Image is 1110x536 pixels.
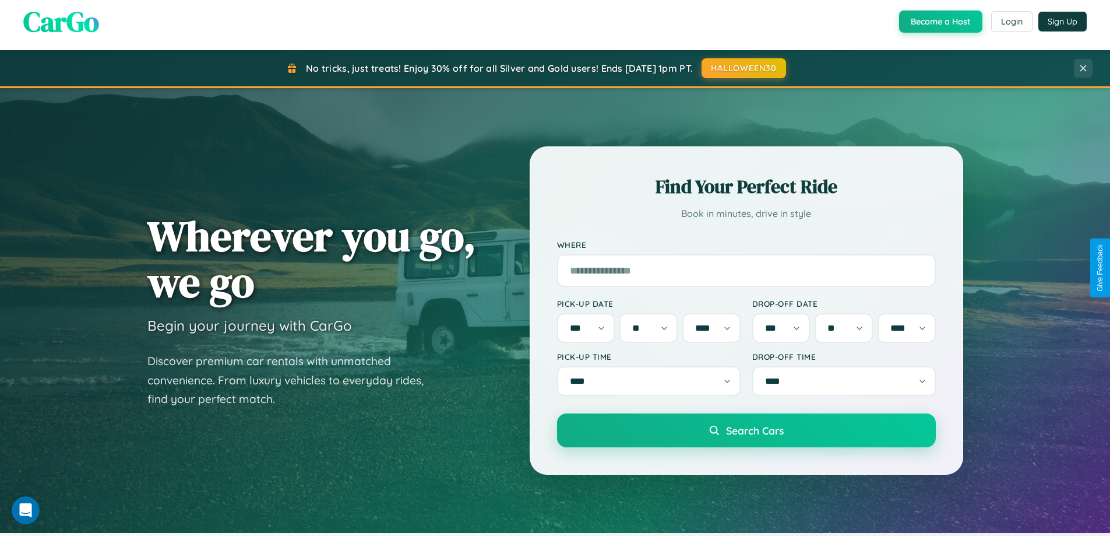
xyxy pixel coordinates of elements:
label: Drop-off Date [752,299,936,309]
label: Where [557,240,936,250]
span: Search Cars [726,424,784,437]
h3: Begin your journey with CarGo [147,317,352,334]
label: Drop-off Time [752,352,936,362]
span: No tricks, just treats! Enjoy 30% off for all Silver and Gold users! Ends [DATE] 1pm PT. [306,62,693,74]
h2: Find Your Perfect Ride [557,174,936,199]
button: Login [991,11,1033,32]
span: CarGo [23,2,99,41]
h1: Wherever you go, we go [147,213,476,305]
iframe: Intercom live chat [12,496,40,524]
label: Pick-up Time [557,352,741,362]
div: Give Feedback [1096,244,1104,292]
p: Book in minutes, drive in style [557,205,936,222]
p: Discover premium car rentals with unmatched convenience. From luxury vehicles to everyday rides, ... [147,352,439,409]
button: Search Cars [557,414,936,447]
button: Sign Up [1038,12,1087,31]
label: Pick-up Date [557,299,741,309]
button: Become a Host [899,10,982,33]
button: HALLOWEEN30 [702,58,786,78]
